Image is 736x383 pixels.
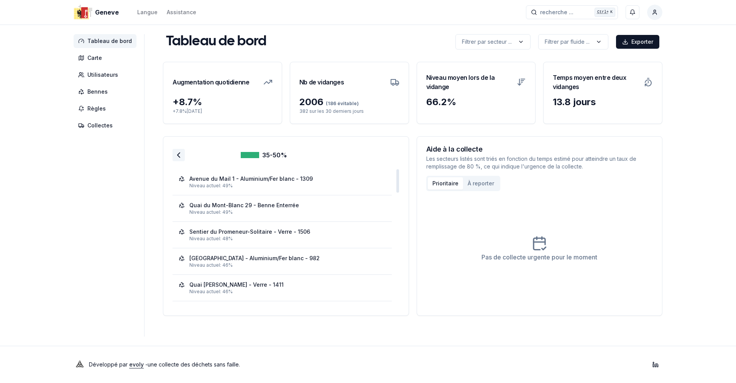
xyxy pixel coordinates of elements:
[553,96,653,108] div: 13.8 jours
[189,289,386,295] div: Niveau actuel: 46%
[179,281,386,295] a: Quai [PERSON_NAME] - Verre - 1411Niveau actuel: 46%
[426,96,526,108] div: 66.2 %
[179,254,386,268] a: [GEOGRAPHIC_DATA] - Aluminium/Fer blanc - 982Niveau actuel: 46%
[426,71,513,93] h3: Niveau moyen lors de la vidange
[74,119,140,132] a: Collectes
[540,8,573,16] span: recherche ...
[241,150,287,160] div: 35-50%
[74,358,86,371] img: Evoly Logo
[481,253,597,262] div: Pas de collecte urgente pour le moment
[95,8,119,17] span: Geneve
[87,105,106,112] span: Règles
[137,8,158,17] button: Langue
[426,146,653,153] h3: Aide à la collecte
[455,34,531,50] button: label
[616,35,659,49] button: Exporter
[74,34,140,48] a: Tableau de bord
[553,71,639,93] h3: Temps moyen entre deux vidanges
[87,71,118,79] span: Utilisateurs
[179,175,386,189] a: Avenue du Mail 1 - Aluminium/Fer blanc - 1309Niveau actuel: 49%
[172,96,273,108] div: + 8.7 %
[538,34,608,50] button: label
[179,201,386,215] a: Quai du Mont-Blanc 29 - Benne EnterréeNiveau actuel: 49%
[179,228,386,242] a: Sentier du Promeneur-Solitaire - Verre - 1506Niveau actuel: 48%
[324,101,359,106] span: (186 évitable)
[189,254,320,262] div: [GEOGRAPHIC_DATA] - Aluminium/Fer blanc - 982
[129,361,144,368] a: evoly
[137,8,158,16] div: Langue
[87,37,132,45] span: Tableau de bord
[189,209,386,215] div: Niveau actuel: 49%
[87,88,108,96] span: Bennes
[463,177,499,190] button: À reporter
[428,177,463,190] button: Prioritaire
[74,68,140,82] a: Utilisateurs
[74,51,140,65] a: Carte
[189,183,386,189] div: Niveau actuel: 49%
[526,5,618,19] button: recherche ...Ctrl+K
[87,122,113,129] span: Collectes
[299,96,399,108] div: 2006
[167,8,196,17] a: Assistance
[87,54,102,62] span: Carte
[545,38,590,46] p: Filtrer par fluide ...
[89,359,240,370] p: Développé par - une collecte des déchets sans faille .
[74,102,140,116] a: Règles
[74,3,92,21] img: Geneve Logo
[74,85,140,99] a: Bennes
[172,108,273,114] p: + 7.8 % [DATE]
[74,8,122,17] a: Geneve
[172,71,249,93] h3: Augmentation quotidienne
[189,236,386,242] div: Niveau actuel: 48%
[189,281,284,289] div: Quai [PERSON_NAME] - Verre - 1411
[299,71,344,93] h3: Nb de vidanges
[462,38,512,46] p: Filtrer par secteur ...
[189,175,313,183] div: Avenue du Mail 1 - Aluminium/Fer blanc - 1309
[189,201,299,209] div: Quai du Mont-Blanc 29 - Benne Enterrée
[426,155,653,170] p: Les secteurs listés sont triés en fonction du temps estimé pour atteindre un taux de remplissage ...
[299,108,399,114] p: 382 sur les 30 derniers jours
[166,34,266,50] h1: Tableau de bord
[189,228,310,236] div: Sentier du Promeneur-Solitaire - Verre - 1506
[189,262,386,268] div: Niveau actuel: 46%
